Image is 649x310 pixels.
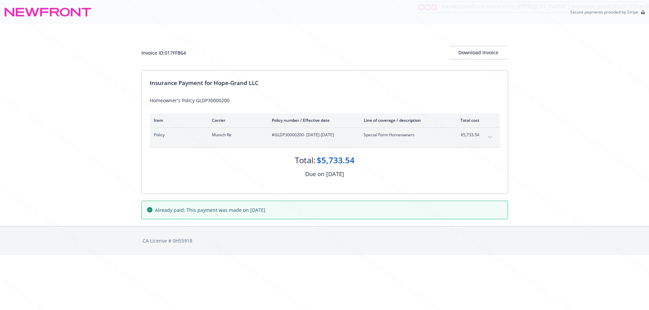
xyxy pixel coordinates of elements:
div: [DATE] [326,170,344,178]
div: Homeowner's Policy GLDP30000200 [150,97,500,104]
div: Policy number / Effective date [272,117,353,123]
div: CA License # 0H55918 [143,237,507,244]
span: #GLDP30000200 - [DATE]-[DATE] [272,132,353,138]
span: Already paid: This payment was made on [DATE] [155,206,265,214]
div: Insurance Payment for Hope-Grand LLC [150,79,500,87]
div: Line of coverage / description [364,117,443,123]
span: $5,733.54 [454,132,479,138]
div: Total cost [454,117,479,123]
button: Download Invoice [449,46,508,59]
p: Secure payments provided by Stripe [570,9,638,15]
div: Invoice ID: 017FFB64 [141,49,186,56]
div: Total: [295,154,315,166]
div: $5,733.54 [317,154,355,166]
button: expand content [485,132,496,143]
div: Due on [305,170,324,178]
div: Carrier [212,117,261,123]
div: PolicyMunich Re#GLDP30000200- [DATE]-[DATE]Special Form Homeowners$5,733.54expand content [150,128,500,147]
div: Item [154,117,201,123]
span: Policy [154,132,201,138]
span: Special Form Homeowners [364,132,443,138]
span: Munich Re [212,132,261,138]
